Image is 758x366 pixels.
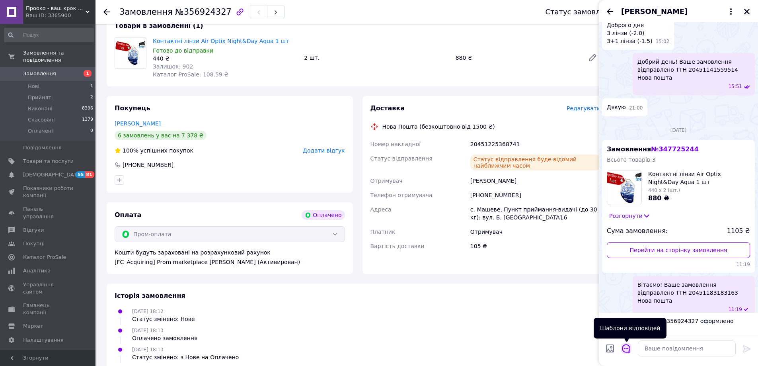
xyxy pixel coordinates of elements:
span: 440 x 2 (шт.) [648,188,680,193]
div: 2 шт. [301,52,452,63]
div: Кошти будуть зараховані на розрахунковий рахунок [115,249,345,266]
a: [PERSON_NAME] [115,120,161,127]
div: Ваш ID: 3365900 [26,12,95,19]
span: 100% [123,147,138,154]
span: 1 [84,70,92,77]
span: Платник [370,229,396,235]
div: 105 ₴ [469,239,602,253]
span: Аналітика [23,267,51,274]
span: Оплата [115,211,141,219]
img: Контактні лінзи Air Optix Night&Day Aqua 1 шт [115,40,146,66]
span: Прооко - ваш крок на шляху до хорошого зору! [26,5,86,12]
span: Відгуки [23,227,44,234]
div: 20451225368741 [469,137,602,151]
span: Дякую [607,103,626,112]
span: Отримувач [370,178,403,184]
span: Доброго дня 3 лінзи (-2.0) 3+1 лінза (-1.5) [607,21,653,45]
span: 11:19 11.06.2025 [728,306,742,313]
span: Сума замовлення: [607,227,668,236]
img: 3697138808_w100_h100_kontaktnye-linzy-air.jpg [607,170,641,205]
span: 15:02 10.04.2025 [656,38,670,45]
span: 8396 [82,105,93,112]
span: Прийняті [28,94,53,101]
div: [FC_Acquiring] Prom marketplace [PERSON_NAME] (Активирован) [115,258,345,266]
span: Замовлення [607,145,699,153]
div: с. Машеве, Пункт приймання-видачі (до 30 кг): вул. Б. [GEOGRAPHIC_DATA],6 [469,202,602,225]
span: Налаштування [23,337,64,344]
span: 55 [76,171,85,178]
div: Повернутися назад [103,8,110,16]
div: 440 ₴ [153,55,298,63]
span: Виконані [28,105,53,112]
span: Контактні лінзи Air Optix Night&Day Aqua 1 шт [648,170,750,186]
span: Замовлення [23,70,56,77]
span: Доставка [370,104,405,112]
span: Товари та послуги [23,158,74,165]
span: Маркет [23,323,43,330]
span: Номер накладної [370,141,421,147]
span: №356924327 [175,7,232,17]
span: [DATE] 18:13 [132,328,164,333]
span: Покупець [115,104,150,112]
span: Управління сайтом [23,281,74,296]
span: [DATE] [667,127,690,134]
span: Замовлення та повідомлення [23,49,95,64]
button: Назад [605,7,615,16]
span: 1105 ₴ [727,227,750,236]
span: Панель управління [23,206,74,220]
span: Додати відгук [303,147,345,154]
span: 11:19 11.06.2025 [607,261,750,268]
span: Редагувати [567,105,600,112]
span: Вартість доставки [370,243,425,249]
span: Гаманець компанії [23,302,74,316]
div: Статус замовлення [545,8,618,16]
div: успішних покупок [115,147,193,155]
span: Статус відправлення [370,155,433,162]
span: Залишок: 902 [153,63,193,70]
span: Нові [28,83,39,90]
div: Оплачено [302,210,345,220]
span: [DEMOGRAPHIC_DATA] [23,171,82,178]
span: [DATE] 18:12 [132,309,164,314]
a: Редагувати [585,50,600,66]
div: 11.06.2025 [602,126,755,134]
div: Оплачено замовлення [132,334,197,342]
div: [PHONE_NUMBER] [469,188,602,202]
div: [PERSON_NAME] [469,174,602,188]
span: [PERSON_NAME] [621,6,688,17]
div: Отримувач [469,225,602,239]
a: Контактні лінзи Air Optix Night&Day Aqua 1 шт [153,38,289,44]
a: Перейти на сторінку замовлення [607,242,750,258]
span: 21:00 10.04.2025 [629,105,643,112]
div: [PHONE_NUMBER] [122,161,174,169]
div: Статус відправлення буде відомий найближчим часом [470,155,600,170]
span: 880 ₴ [648,194,669,202]
input: Пошук [4,28,94,42]
span: Каталог ProSale [23,254,66,261]
div: Статус змінено: Нове [132,315,195,323]
button: Відкрити шаблони відповідей [621,343,631,354]
button: Закрити [742,7,752,16]
span: № 347725244 [651,145,698,153]
span: Замовлення [119,7,173,17]
span: Покупці [23,240,45,247]
span: Історія замовлення [115,292,185,299]
span: [DATE] 18:13 [132,347,164,352]
span: Замовлення №356924327 оформлено [624,317,753,325]
span: 81 [85,171,94,178]
div: 6 замовлень у вас на 7 378 ₴ [115,131,207,140]
div: Статус змінено: з Нове на Оплачено [132,353,239,361]
span: Вітаємо! Ваше замовлення відправлено ТТН 20451183183163 Нова пошта [637,281,750,305]
span: Адреса [370,206,392,213]
span: Каталог ProSale: 108.59 ₴ [153,71,228,78]
span: 1379 [82,116,93,123]
span: Телефон отримувача [370,192,433,198]
button: [PERSON_NAME] [621,6,736,17]
div: Нова Пошта (безкоштовно від 1500 ₴) [380,123,497,131]
span: 0 [90,127,93,135]
span: Всього товарів: 3 [607,157,656,163]
span: Показники роботи компанії [23,185,74,199]
button: Розгорнути [607,211,653,220]
span: 1 [90,83,93,90]
span: Повідомлення [23,144,62,151]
